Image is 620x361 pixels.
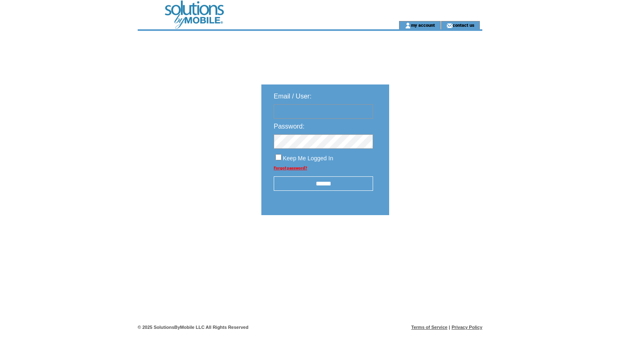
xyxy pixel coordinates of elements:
[138,325,249,330] span: © 2025 SolutionsByMobile LLC All Rights Reserved
[283,155,333,162] span: Keep Me Logged In
[413,236,454,246] img: transparent.png
[274,166,307,170] a: Forgot password?
[451,325,482,330] a: Privacy Policy
[274,93,312,100] span: Email / User:
[405,22,411,29] img: account_icon.gif
[411,22,435,28] a: my account
[274,123,305,130] span: Password:
[411,325,448,330] a: Terms of Service
[449,325,450,330] span: |
[453,22,474,28] a: contact us
[446,22,453,29] img: contact_us_icon.gif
